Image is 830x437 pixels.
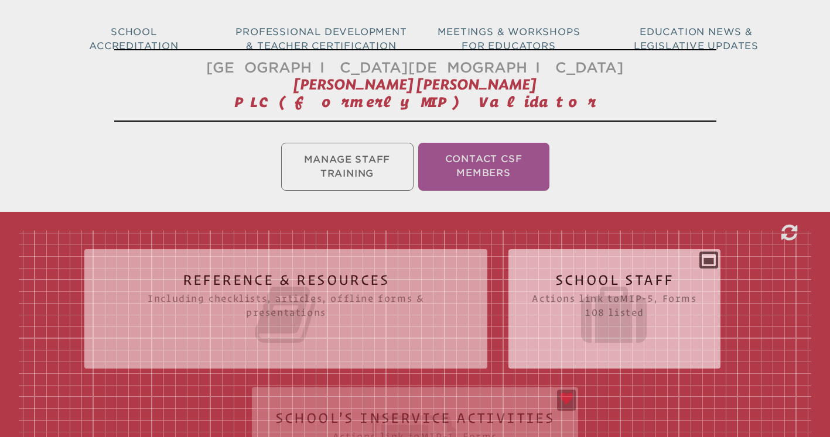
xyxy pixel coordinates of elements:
[235,26,407,51] span: Professional Development & Teacher Certification
[293,76,537,93] span: [PERSON_NAME] [PERSON_NAME]
[89,26,178,51] span: School Accreditation
[532,287,696,319] span: Actions link to , Forms 108 listed
[532,273,696,347] h2: School Staff
[418,143,549,191] li: Contact CSF Members
[234,94,596,110] span: PLC (formerly MIP) Validator
[108,273,464,347] h2: Reference & Resources
[438,26,580,51] span: Meetings & Workshops for Educators
[634,26,759,51] span: Education News & Legislative Updates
